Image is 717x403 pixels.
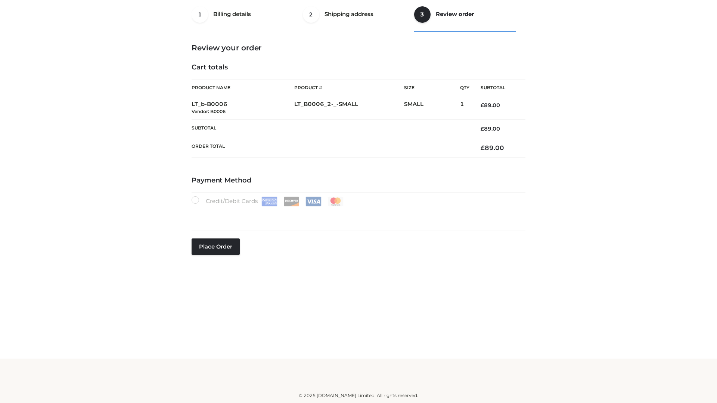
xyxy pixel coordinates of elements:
[192,176,525,185] h4: Payment Method
[192,109,226,114] small: Vendor: B0006
[460,96,469,120] td: 1
[192,196,344,206] label: Credit/Debit Cards
[460,79,469,96] th: Qty
[481,144,485,151] span: £
[481,125,484,132] span: £
[481,102,484,109] span: £
[192,96,294,120] td: LT_b-B0006
[294,79,404,96] th: Product #
[481,125,500,132] bdi: 89.00
[469,79,525,96] th: Subtotal
[192,43,525,52] h3: Review your order
[283,197,299,206] img: Discover
[481,102,500,109] bdi: 89.00
[294,96,404,120] td: LT_B0006_2-_-SMALL
[404,79,456,96] th: Size
[192,138,469,158] th: Order Total
[328,197,344,206] img: Mastercard
[305,197,322,206] img: Visa
[192,238,240,255] button: Place order
[192,119,469,138] th: Subtotal
[111,392,606,399] div: © 2025 [DOMAIN_NAME] Limited. All rights reserved.
[261,197,277,206] img: Amex
[404,96,460,120] td: SMALL
[481,144,504,151] bdi: 89.00
[192,63,525,72] h4: Cart totals
[196,210,521,218] iframe: Secure card payment input frame
[192,79,294,96] th: Product Name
